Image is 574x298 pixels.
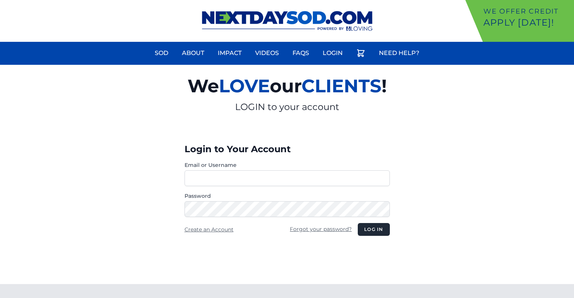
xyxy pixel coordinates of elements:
a: Videos [251,44,283,62]
a: Login [318,44,347,62]
p: LOGIN to your account [100,101,474,113]
button: Log in [358,223,389,236]
a: Forgot your password? [290,226,352,232]
label: Email or Username [185,161,390,169]
a: Sod [150,44,173,62]
h3: Login to Your Account [185,143,390,155]
a: FAQs [288,44,314,62]
p: We offer Credit [483,6,571,17]
span: CLIENTS [302,75,382,97]
label: Password [185,192,390,200]
a: Create an Account [185,226,234,233]
a: About [177,44,209,62]
a: Need Help? [374,44,424,62]
h2: We our ! [100,71,474,101]
span: LOVE [219,75,270,97]
a: Impact [213,44,246,62]
p: Apply [DATE]! [483,17,571,29]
